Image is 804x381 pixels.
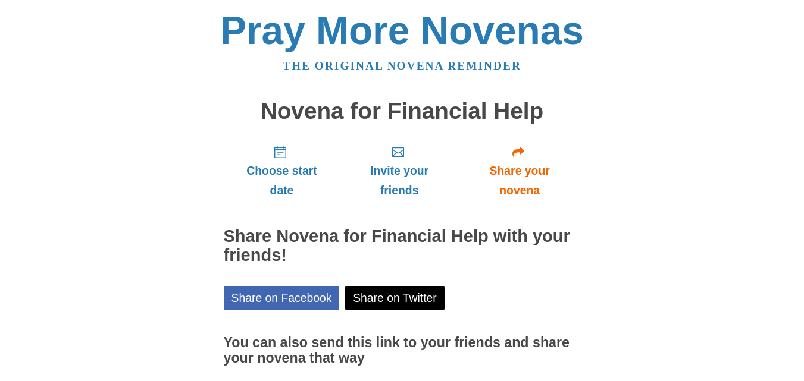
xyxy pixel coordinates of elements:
a: The original novena reminder [283,59,521,72]
a: Share your novena [459,136,581,206]
a: Pray More Novenas [220,8,584,52]
span: Choose start date [236,161,329,200]
a: Choose start date [224,136,340,206]
a: Invite your friends [340,136,458,206]
h2: Share Novena for Financial Help with your friends! [224,227,581,265]
h1: Novena for Financial Help [224,99,581,124]
a: Share on Twitter [345,286,445,310]
span: Share your novena [471,161,569,200]
a: Share on Facebook [224,286,340,310]
span: Invite your friends [352,161,446,200]
h3: You can also send this link to your friends and share your novena that way [224,335,581,366]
